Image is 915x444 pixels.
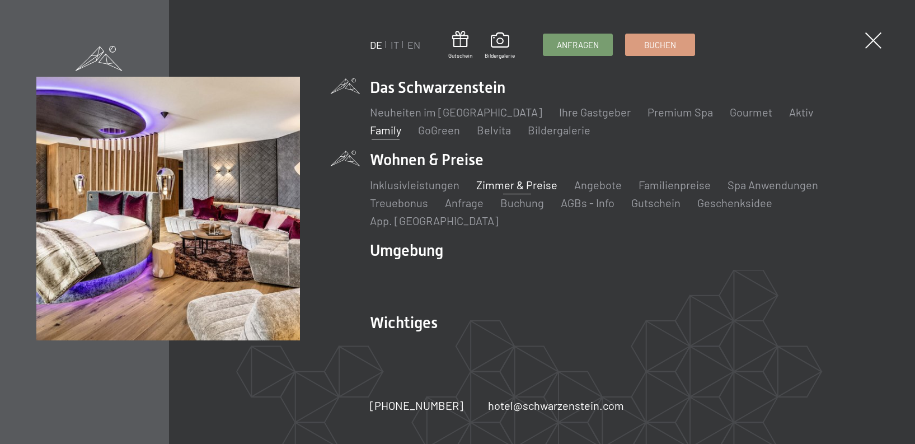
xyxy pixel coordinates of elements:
[789,105,814,119] a: Aktiv
[370,399,463,412] span: [PHONE_NUMBER]
[500,196,544,209] a: Buchung
[485,32,515,59] a: Bildergalerie
[626,34,695,55] a: Buchen
[728,178,818,191] a: Spa Anwendungen
[407,39,420,51] a: EN
[476,178,557,191] a: Zimmer & Preise
[631,196,681,209] a: Gutschein
[639,178,711,191] a: Familienpreise
[477,123,511,137] a: Belvita
[559,105,631,119] a: Ihre Gastgeber
[488,398,624,413] a: hotel@schwarzenstein.com
[730,105,772,119] a: Gourmet
[445,196,484,209] a: Anfrage
[370,123,401,137] a: Family
[528,123,590,137] a: Bildergalerie
[561,196,614,209] a: AGBs - Info
[574,178,622,191] a: Angebote
[370,196,428,209] a: Treuebonus
[697,196,772,209] a: Geschenksidee
[418,123,460,137] a: GoGreen
[391,39,399,51] a: IT
[557,39,599,51] span: Anfragen
[370,398,463,413] a: [PHONE_NUMBER]
[448,52,472,59] span: Gutschein
[370,39,382,51] a: DE
[485,52,515,59] span: Bildergalerie
[370,178,459,191] a: Inklusivleistungen
[543,34,612,55] a: Anfragen
[370,214,499,227] a: App. [GEOGRAPHIC_DATA]
[644,39,676,51] span: Buchen
[647,105,713,119] a: Premium Spa
[448,31,472,59] a: Gutschein
[370,105,542,119] a: Neuheiten im [GEOGRAPHIC_DATA]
